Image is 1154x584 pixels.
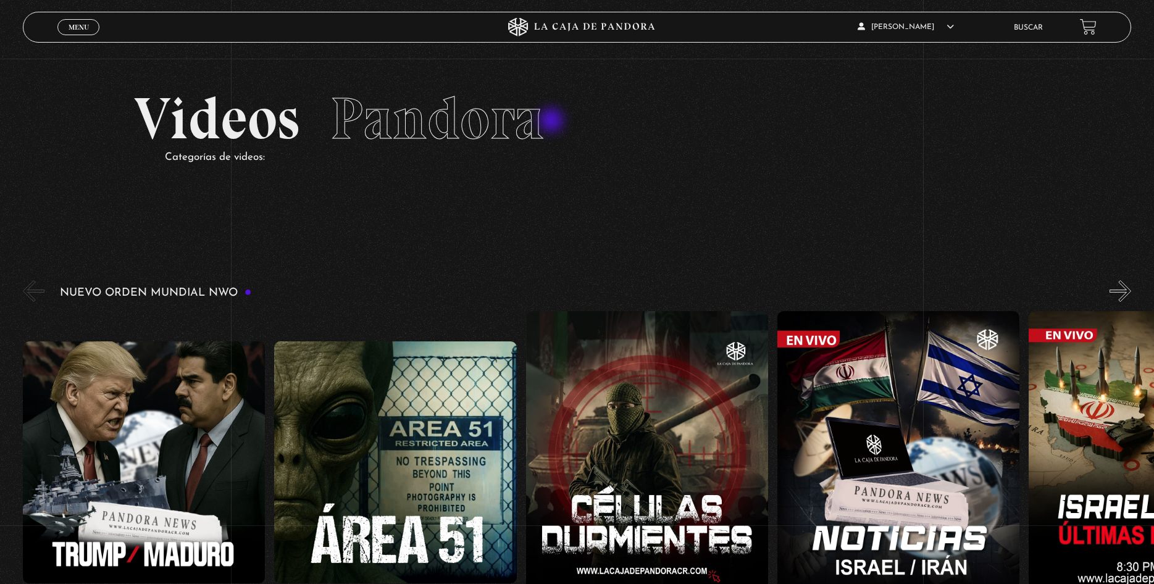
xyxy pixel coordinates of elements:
[134,90,1020,148] h2: Videos
[165,148,1020,167] p: Categorías de videos:
[1080,19,1097,35] a: View your shopping cart
[330,83,544,154] span: Pandora
[858,23,954,31] span: [PERSON_NAME]
[60,287,251,299] h3: Nuevo Orden Mundial NWO
[1110,280,1131,302] button: Next
[23,280,44,302] button: Previous
[69,23,89,31] span: Menu
[1014,24,1043,31] a: Buscar
[64,34,93,43] span: Cerrar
